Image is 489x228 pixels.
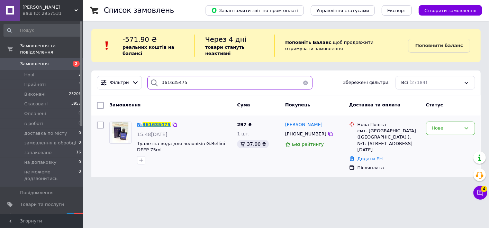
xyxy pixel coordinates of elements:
span: Нові [24,72,34,78]
span: 60 [66,213,74,219]
button: Створити замовлення [419,5,482,16]
div: Нова Пошта [357,122,420,128]
b: товари стануть неактивні [205,45,245,56]
span: Фільтри [110,79,129,86]
span: Без рейтингу [292,142,324,147]
span: Управління статусами [316,8,369,13]
div: , щоб продовжити отримувати замовлення [274,35,408,57]
span: Експорт [387,8,407,13]
span: Завантажити звіт по пром-оплаті [211,7,298,13]
span: -571.90 ₴ [123,35,157,44]
span: [PERSON_NAME] [285,122,323,127]
span: в роботі [24,121,43,127]
div: смт. [GEOGRAPHIC_DATA] ([GEOGRAPHIC_DATA].), №1: [STREET_ADDRESS][DATE] [357,128,420,153]
span: замовлення в обробці [24,140,76,146]
div: Післяплата [357,165,420,171]
button: Управління статусами [311,5,375,16]
span: (27184) [409,80,427,85]
button: Завантажити звіт по пром-оплаті [206,5,304,16]
a: [PERSON_NAME] [285,122,323,128]
span: Товари та послуги [20,201,64,208]
span: 4 [481,186,487,192]
b: Поповнити баланс [415,43,463,48]
span: № [137,122,143,127]
span: 0 [79,159,81,165]
span: 0 [79,111,81,117]
div: 37.90 ₴ [237,140,269,148]
span: запаковано [24,150,52,156]
input: Пошук [3,24,82,37]
button: Чат з покупцем4 [473,186,487,200]
span: на допаковку [24,159,56,165]
span: 16 [76,150,81,156]
b: Поповніть Баланс [285,40,331,45]
span: Замовлення [109,102,141,107]
span: Замовлення та повідомлення [20,43,83,55]
span: Скасовані [24,101,48,107]
div: Ваш ID: 2957531 [22,10,83,17]
a: Фото товару [109,122,132,144]
span: Оплачені [24,111,46,117]
span: 2 [73,61,80,67]
a: Туалетна вода для чоловіків G.Bellini DEEP 75ml [137,141,225,153]
button: Експорт [382,5,412,16]
span: Створити замовлення [424,8,477,13]
span: 3957 [71,101,81,107]
span: Збережені фільтри: [343,79,390,86]
span: 1 шт. [237,131,250,136]
span: 361635475 [143,122,171,127]
span: Через 4 дні [205,35,247,44]
a: Додати ЕН [357,156,383,161]
span: 15:48[DATE] [137,132,167,137]
span: Покупець [285,102,310,107]
span: Прийняті [24,82,46,88]
span: Замовлення [20,61,49,67]
span: [DEMOGRAPHIC_DATA] [20,213,71,219]
span: 23206 [69,91,81,97]
span: 2 [79,72,81,78]
span: 99+ [74,213,85,219]
img: Фото товару [112,122,129,143]
span: 0 [79,130,81,136]
span: 297 ₴ [237,122,252,127]
input: Пошук за номером замовлення, ПІБ покупця, номером телефону, Email, номером накладної [147,76,313,89]
span: 0 [79,121,81,127]
a: №361635475 [137,122,171,127]
span: Статус [426,102,443,107]
span: Cума [237,102,250,107]
span: Повідомлення [20,190,54,196]
button: Очистить [299,76,313,89]
span: 0 [79,140,81,146]
div: Нове [432,125,461,132]
span: Пан Марципан [22,4,74,10]
b: реальних коштів на балансі [123,45,174,56]
span: Доставка та оплата [349,102,400,107]
span: не можемо додзвонитись [24,169,79,181]
a: Створити замовлення [412,8,482,13]
span: доставка по місту [24,130,67,136]
span: 3 [79,82,81,88]
h1: Список замовлень [104,6,174,15]
span: 0 [79,169,81,181]
span: [PHONE_NUMBER] [285,131,326,136]
span: Всі [401,79,408,86]
a: Поповнити баланс [408,39,470,53]
span: Виконані [24,91,46,97]
img: :exclamation: [102,40,112,51]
